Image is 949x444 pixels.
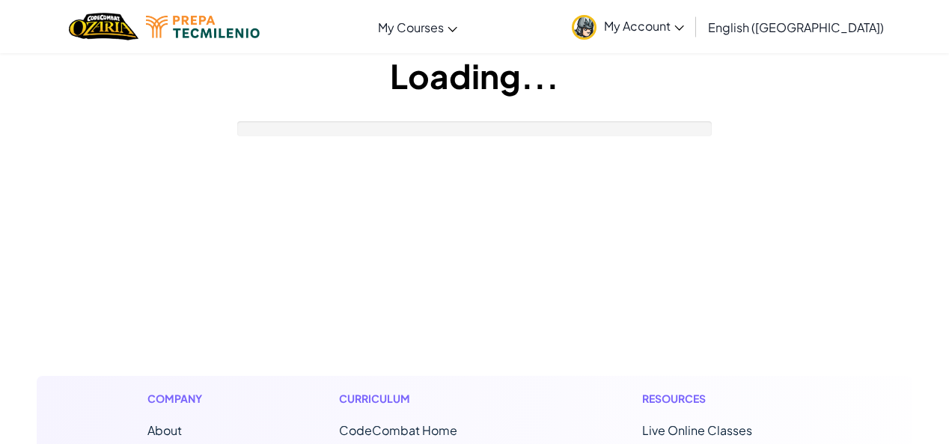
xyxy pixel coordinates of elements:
[604,18,684,34] span: My Account
[147,391,217,407] h1: Company
[146,16,260,38] img: Tecmilenio logo
[564,3,692,50] a: My Account
[69,11,138,42] img: Home
[339,422,457,438] span: CodeCombat Home
[642,391,802,407] h1: Resources
[708,19,884,35] span: English ([GEOGRAPHIC_DATA])
[701,7,891,47] a: English ([GEOGRAPHIC_DATA])
[572,15,596,40] img: avatar
[378,19,444,35] span: My Courses
[370,7,465,47] a: My Courses
[69,11,138,42] a: Ozaria by CodeCombat logo
[339,391,520,407] h1: Curriculum
[147,422,182,438] a: About
[642,422,752,438] a: Live Online Classes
